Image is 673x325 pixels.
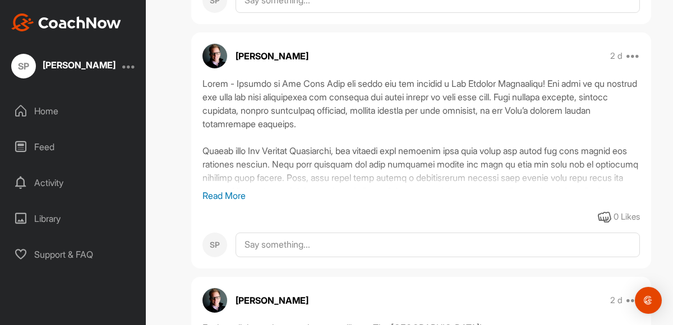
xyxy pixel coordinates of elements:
p: [PERSON_NAME] [236,49,308,63]
p: Read More [202,189,640,202]
div: Open Intercom Messenger [635,287,662,314]
p: 2 d [610,50,623,62]
img: avatar [202,44,227,68]
div: 0 Likes [614,211,640,224]
div: Feed [6,133,141,161]
div: Home [6,97,141,125]
div: Library [6,205,141,233]
div: Lorem - Ipsumdo si Ame Cons Adip eli seddo eiu tem incidid u Lab Etdolor Magnaaliqu! Eni admi ve ... [202,77,640,189]
div: Support & FAQ [6,240,141,268]
p: [PERSON_NAME] [236,294,308,307]
img: avatar [202,288,227,313]
p: 2 d [610,295,623,306]
img: CoachNow [11,13,121,31]
div: [PERSON_NAME] [43,61,116,69]
div: Activity [6,169,141,197]
div: SP [202,233,227,257]
div: SP [11,54,36,78]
